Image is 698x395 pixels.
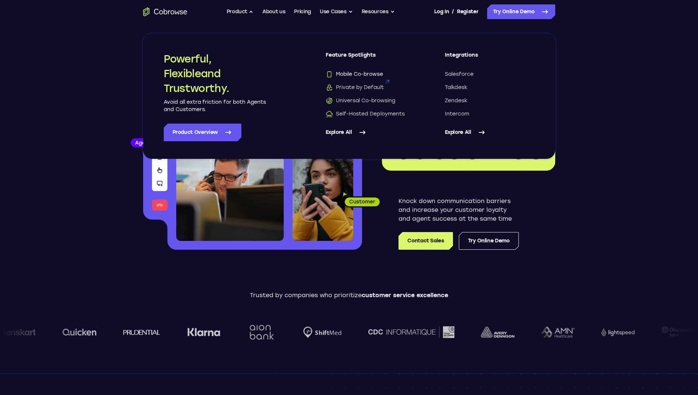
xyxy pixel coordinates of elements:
[320,4,353,19] button: Use Cases
[362,292,448,299] span: customer service excellence
[326,84,384,91] span: Private by Default
[417,327,450,338] img: avery-dennison
[445,97,535,104] a: Zendesk
[537,328,570,336] img: Lightspeed
[398,197,519,223] p: Knock down communication barriers and increase your customer loyalty and agent success at the sam...
[304,326,390,338] img: CDC Informatique
[457,4,478,19] a: Register
[326,110,415,118] a: Self-Hosted DeploymentsSelf-Hosted Deployments
[487,4,555,19] a: Try Online Demo
[476,327,510,338] img: AMN Healthcare
[445,124,535,141] a: Explore All
[445,84,467,91] span: Talkdesk
[176,110,284,241] img: A customer support agent talking on the phone
[123,328,156,337] img: Klarna
[326,71,383,78] span: Mobile Co-browse
[164,124,241,141] a: Product Overview
[326,84,333,91] img: Private by Default
[143,7,187,16] a: Go to the home page
[326,110,405,118] span: Self-Hosted Deployments
[445,71,535,78] a: Salesforce
[398,232,453,250] a: Contact Sales
[434,4,449,19] a: Log In
[164,99,267,113] p: Avoid all extra friction for both Agents and Customers.
[164,51,267,96] h2: Powerful, Flexible and Trustworthy.
[326,97,395,104] span: Universal Co-browsing
[326,71,333,78] img: Mobile Co-browse
[445,51,535,65] span: Integrations
[452,7,454,16] span: /
[326,97,333,104] img: Universal Co-browsing
[326,84,415,91] a: Private by DefaultPrivate by Default
[262,4,285,19] a: About us
[445,71,474,78] span: Salesforce
[326,124,415,141] a: Explore All
[362,4,395,19] button: Resources
[445,97,467,104] span: Zendesk
[445,84,535,91] a: Talkdesk
[597,324,630,339] img: Discovery Bank
[326,97,415,104] a: Universal Co-browsingUniversal Co-browsing
[239,327,277,338] img: Shiftmed
[445,110,469,118] span: Intercom
[326,110,333,118] img: Self-Hosted Deployments
[294,4,311,19] a: Pricing
[326,71,415,78] a: Mobile Co-browseMobile Co-browse
[326,51,415,65] span: Feature Spotlights
[227,4,254,19] button: Product
[445,110,535,118] a: Intercom
[182,317,212,347] img: Aion Bank
[459,232,519,250] a: Try Online Demo
[293,154,353,241] img: A customer holding their phone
